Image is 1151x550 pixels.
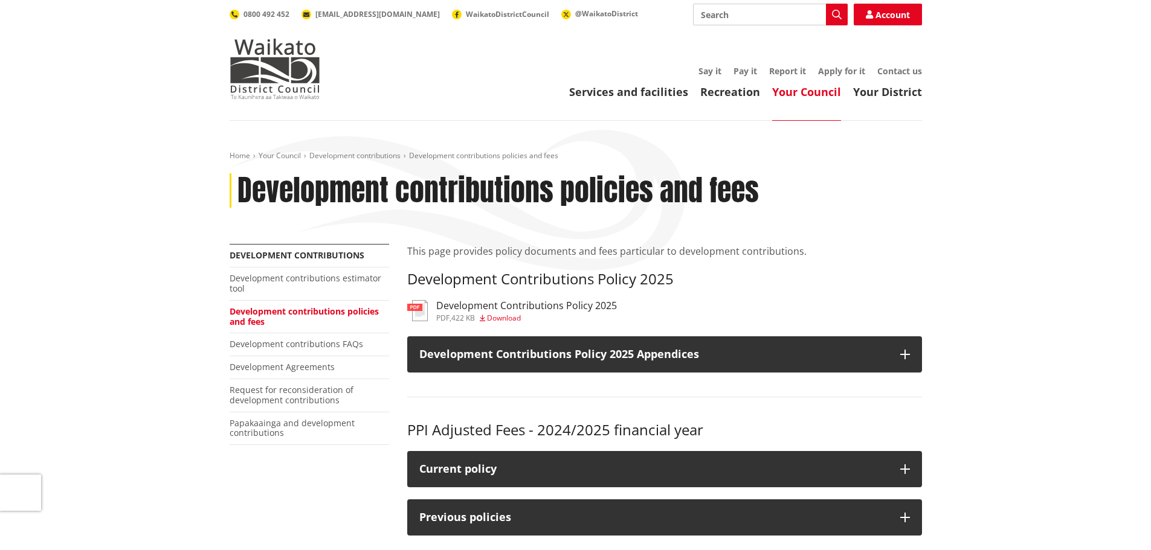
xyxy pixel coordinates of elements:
[436,315,617,322] div: ,
[854,4,922,25] a: Account
[409,150,558,161] span: Development contributions policies and fees
[466,9,549,19] span: WaikatoDistrictCouncil
[419,463,888,475] div: Current policy
[772,85,841,99] a: Your Council
[309,150,401,161] a: Development contributions
[315,9,440,19] span: [EMAIL_ADDRESS][DOMAIN_NAME]
[230,361,335,373] a: Development Agreements
[230,417,355,439] a: Papakaainga and development contributions
[407,499,922,536] button: Previous policies
[877,65,922,77] a: Contact us
[259,150,301,161] a: Your Council
[436,313,450,323] span: pdf
[452,9,549,19] a: WaikatoDistrictCouncil
[407,451,922,487] button: Current policy
[769,65,806,77] a: Report it
[230,249,364,261] a: Development contributions
[230,272,381,294] a: Development contributions estimator tool
[569,85,688,99] a: Services and facilities
[407,244,922,258] p: This page provides policy documents and fees particular to development contributions.
[243,9,289,19] span: 0800 492 452
[301,9,440,19] a: [EMAIL_ADDRESS][DOMAIN_NAME]
[575,8,638,19] span: @WaikatoDistrict
[818,65,865,77] a: Apply for it
[230,150,250,161] a: Home
[237,173,759,208] h1: Development contributions policies and fees
[230,9,289,19] a: 0800 492 452
[407,421,922,439] h3: PPI Adjusted Fees - 2024/2025 financial year
[698,65,721,77] a: Say it
[693,4,848,25] input: Search input
[436,300,617,312] h3: Development Contributions Policy 2025
[419,511,888,523] div: Previous policies
[853,85,922,99] a: Your District
[230,39,320,99] img: Waikato District Council - Te Kaunihera aa Takiwaa o Waikato
[230,338,363,350] a: Development contributions FAQs
[230,384,353,406] a: Request for reconsideration of development contributions
[487,313,521,323] span: Download
[407,300,428,321] img: document-pdf.svg
[230,305,379,327] a: Development contributions policies and fees
[230,151,922,161] nav: breadcrumb
[733,65,757,77] a: Pay it
[407,270,922,288] h3: Development Contributions Policy 2025
[451,313,475,323] span: 422 KB
[407,300,617,322] a: Development Contributions Policy 2025 pdf,422 KB Download
[407,336,922,373] button: Development Contributions Policy 2025 Appendices
[700,85,760,99] a: Recreation
[419,348,888,360] h3: Development Contributions Policy 2025 Appendices
[561,8,638,19] a: @WaikatoDistrict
